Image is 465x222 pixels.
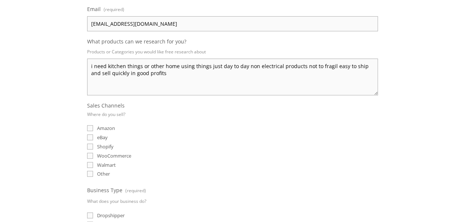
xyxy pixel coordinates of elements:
span: Dropshipper [97,212,125,219]
span: Shopify [97,143,114,150]
input: eBay [87,134,93,140]
p: Products or Categories you would like free research about [87,46,378,57]
span: WooCommerce [97,152,131,159]
input: Shopify [87,144,93,149]
p: What does your business do? [87,196,146,207]
span: Sales Channels [87,102,125,109]
input: Amazon [87,125,93,131]
span: Walmart [97,162,116,168]
span: What products can we research for you? [87,38,186,45]
span: eBay [97,134,108,141]
p: Where do you sell? [87,109,125,120]
span: Amazon [97,125,115,131]
input: Dropshipper [87,212,93,218]
span: Other [97,170,110,177]
span: (required) [103,4,124,15]
span: Email [87,6,101,13]
input: Walmart [87,162,93,168]
span: (required) [125,185,146,196]
input: WooCommerce [87,153,93,159]
input: Other [87,171,93,177]
textarea: i need kitchen things or other home using things just day to day non electrical products not to f... [87,59,378,95]
span: Business Type [87,187,122,194]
